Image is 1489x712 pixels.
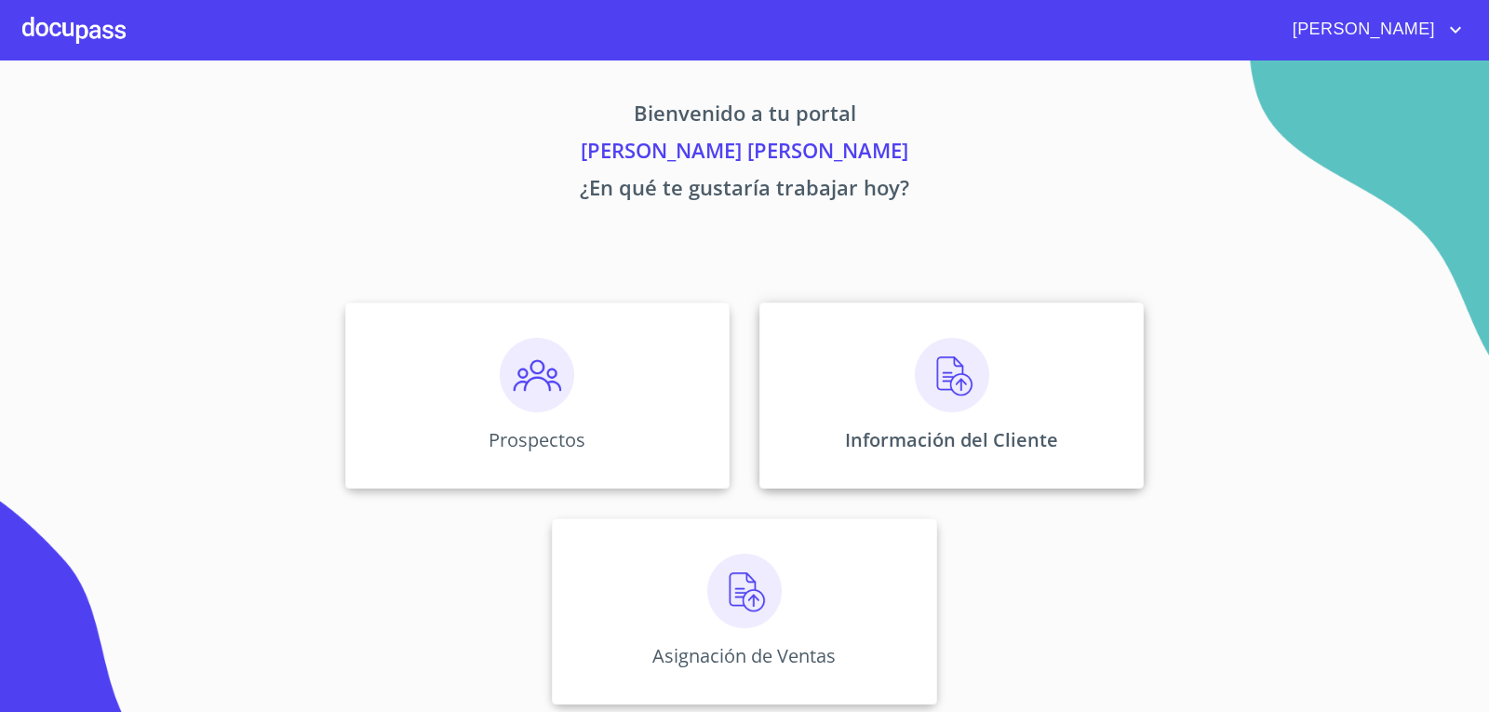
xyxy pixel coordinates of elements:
[171,172,1318,209] p: ¿En qué te gustaría trabajar hoy?
[915,338,989,412] img: carga.png
[171,98,1318,135] p: Bienvenido a tu portal
[500,338,574,412] img: prospectos.png
[1279,15,1444,45] span: [PERSON_NAME]
[652,643,836,668] p: Asignación de Ventas
[489,427,585,452] p: Prospectos
[171,135,1318,172] p: [PERSON_NAME] [PERSON_NAME]
[707,554,782,628] img: carga.png
[845,427,1058,452] p: Información del Cliente
[1279,15,1467,45] button: account of current user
